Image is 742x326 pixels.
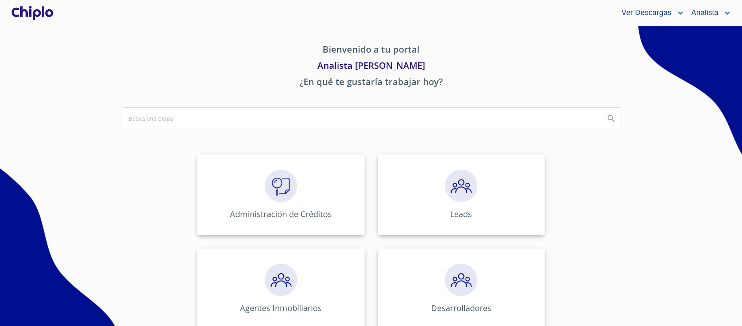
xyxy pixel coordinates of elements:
p: Leads [450,209,472,219]
img: megaClickPrecalificacion.png [445,264,477,296]
span: Analista [685,6,723,19]
p: Desarrolladores [431,303,491,313]
p: Bienvenido a tu portal [122,43,621,59]
span: Ver Descargas [615,6,675,19]
img: megaClickPrecalificacion.png [445,170,477,202]
img: megaClickVerifiacion.png [265,170,297,202]
p: Analista [PERSON_NAME] [122,59,621,75]
button: account of current user [685,6,732,19]
p: ¿En qué te gustaría trabajar hoy? [122,75,621,91]
button: Search [602,109,621,128]
input: search [122,108,598,130]
p: Administración de Créditos [230,209,332,219]
button: account of current user [615,6,685,19]
img: megaClickPrecalificacion.png [265,264,297,296]
p: Agentes Inmobiliarios [240,303,322,313]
